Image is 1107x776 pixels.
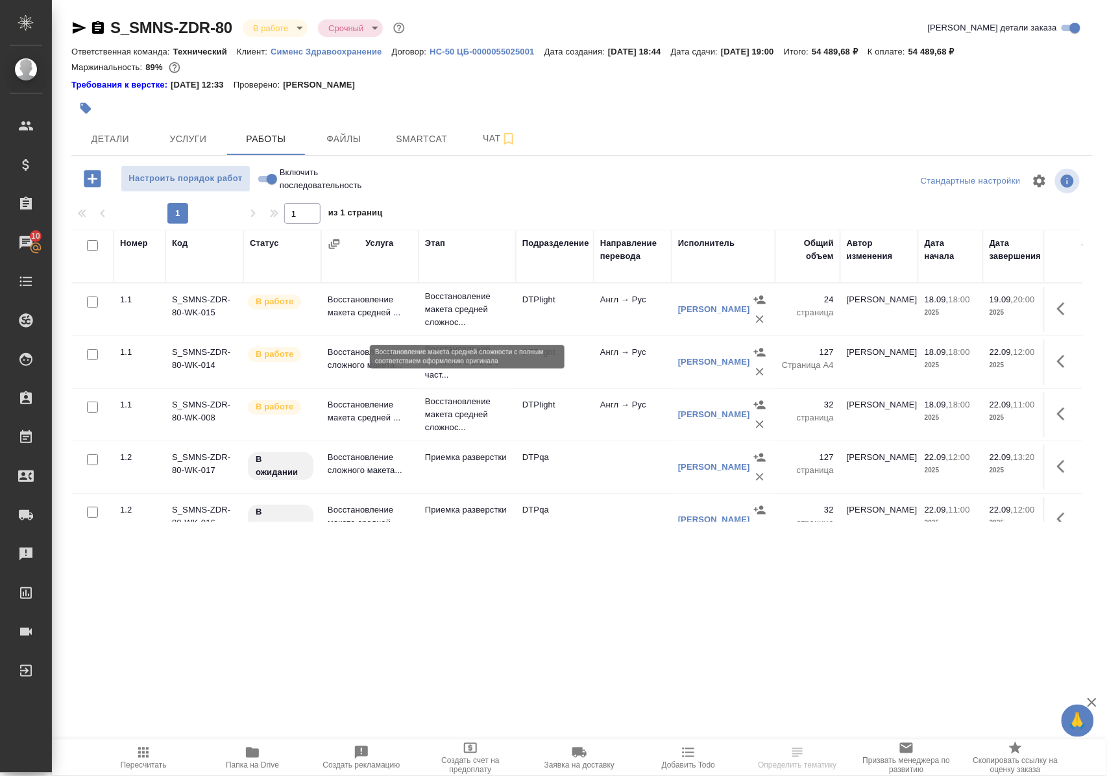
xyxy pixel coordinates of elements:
[468,130,531,147] span: Чат
[328,205,383,224] span: из 1 страниц
[71,79,171,91] div: Нажми, чтобы открыть папку с инструкцией
[678,304,750,314] a: [PERSON_NAME]
[949,347,970,357] p: 18:00
[671,47,721,56] p: Дата сдачи:
[271,45,392,56] a: Сименс Здравоохранение
[925,464,977,477] p: 2025
[782,516,834,529] p: страница
[391,19,408,36] button: Доп статусы указывают на важность/срочность заказа
[120,503,159,516] div: 1.2
[256,453,306,479] p: В ожидании
[782,306,834,319] p: страница
[908,47,964,56] p: 54 489,68 ₽
[1055,169,1082,193] span: Посмотреть информацию
[925,237,977,263] div: Дата начала
[925,359,977,372] p: 2025
[516,339,594,385] td: DTPlight
[949,400,970,409] p: 18:00
[145,62,165,72] p: 89%
[256,295,293,308] p: В работе
[544,47,608,56] p: Дата создания:
[71,79,171,91] a: Требования к верстке:
[782,451,834,464] p: 127
[600,237,665,263] div: Направление перевода
[120,237,148,250] div: Номер
[925,400,949,409] p: 18.09,
[283,79,365,91] p: [PERSON_NAME]
[256,348,293,361] p: В работе
[925,295,949,304] p: 18.09,
[321,444,419,490] td: Восстановление сложного макета...
[925,516,977,529] p: 2025
[1067,707,1089,734] span: 🙏
[75,165,110,192] button: Добавить работу
[868,47,908,56] p: К оплате:
[750,467,770,487] button: Удалить
[782,398,834,411] p: 32
[256,505,306,531] p: В ожидании
[840,339,918,385] td: [PERSON_NAME]
[750,290,770,309] button: Назначить
[79,131,141,147] span: Детали
[925,452,949,462] p: 22.09,
[425,237,445,250] div: Этап
[318,19,383,37] div: В работе
[425,343,509,382] p: Восстановление сложного макета с част...
[678,515,750,524] a: [PERSON_NAME]
[234,79,284,91] p: Проверено:
[71,20,87,36] button: Скопировать ссылку для ЯМессенджера
[516,287,594,332] td: DTPlight
[166,59,183,76] button: 5001.15 RUB;
[324,23,367,34] button: Срочный
[321,392,419,437] td: Восстановление макета средней ...
[847,237,912,263] div: Автор изменения
[425,290,509,329] p: Восстановление макета средней сложнос...
[990,505,1014,515] p: 22.09,
[925,505,949,515] p: 22.09,
[1014,295,1035,304] p: 20:00
[157,131,219,147] span: Услуги
[840,444,918,490] td: [PERSON_NAME]
[1014,505,1035,515] p: 12:00
[425,451,509,464] p: Приемка разверстки
[501,131,517,147] svg: Подписаться
[110,19,232,36] a: S_SMNS-ZDR-80
[782,359,834,372] p: Страница А4
[1014,400,1035,409] p: 11:00
[425,395,509,434] p: Восстановление макета средней сложнос...
[840,392,918,437] td: [PERSON_NAME]
[782,503,834,516] p: 32
[120,451,159,464] div: 1.2
[247,346,315,363] div: Исполнитель выполняет работу
[3,226,49,259] a: 10
[392,47,430,56] p: Договор:
[1049,503,1080,535] button: Здесь прячутся важные кнопки
[925,411,977,424] p: 2025
[1024,165,1055,197] span: Настроить таблицу
[128,171,243,186] span: Настроить порядок работ
[750,448,770,467] button: Назначить
[678,409,750,419] a: [PERSON_NAME]
[918,171,1024,191] div: split button
[120,346,159,359] div: 1.1
[750,395,770,415] button: Назначить
[71,47,173,56] p: Ответственная команда:
[328,237,341,250] button: Сгруппировать
[1014,452,1035,462] p: 13:20
[594,392,672,437] td: Англ → Рус
[165,339,243,385] td: S_SMNS-ZDR-80-WK-014
[990,237,1041,263] div: Дата завершения
[90,20,106,36] button: Скопировать ссылку
[430,47,544,56] p: HC-50 ЦБ-0000055025001
[782,293,834,306] p: 24
[594,339,672,385] td: Англ → Рус
[249,23,292,34] button: В работе
[516,497,594,542] td: DTPqa
[165,497,243,542] td: S_SMNS-ZDR-80-WK-016
[1049,451,1080,482] button: Здесь прячутся важные кнопки
[171,79,234,91] p: [DATE] 12:33
[949,505,970,515] p: 11:00
[782,346,834,359] p: 127
[235,131,297,147] span: Работы
[782,464,834,477] p: страница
